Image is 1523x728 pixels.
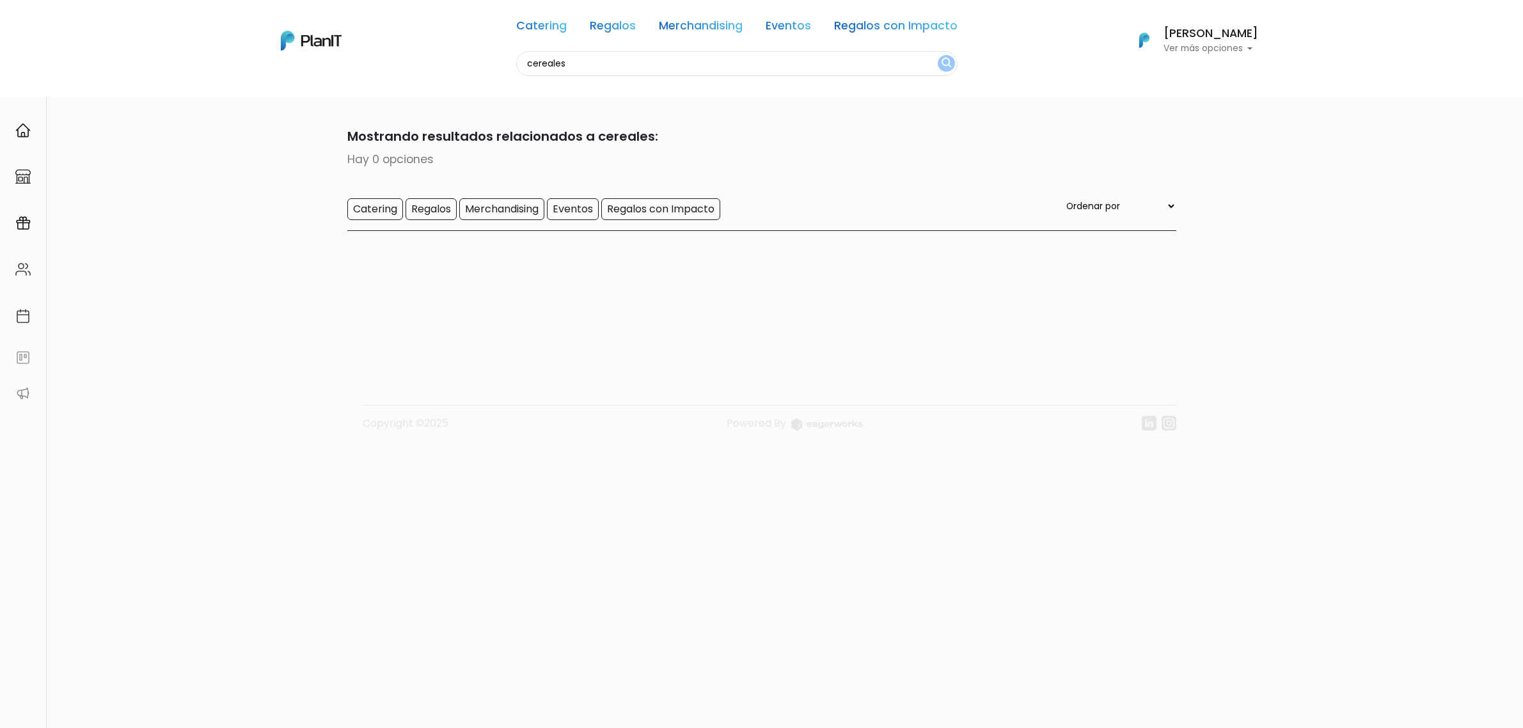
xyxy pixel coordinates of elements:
[15,308,31,324] img: calendar-87d922413cdce8b2cf7b7f5f62616a5cf9e4887200fb71536465627b3292af00.svg
[347,198,403,220] input: Catering
[15,262,31,277] img: people-662611757002400ad9ed0e3c099ab2801c6687ba6c219adb57efc949bc21e19d.svg
[766,20,811,36] a: Eventos
[547,198,599,220] input: Eventos
[15,169,31,184] img: marketplace-4ceaa7011d94191e9ded77b95e3339b90024bf715f7c57f8cf31f2d8c509eaba.svg
[727,416,786,431] span: translation missing: es.layouts.footer.powered_by
[659,20,743,36] a: Merchandising
[516,51,958,76] input: Buscá regalos, desayunos, y más
[791,418,863,431] img: logo_eagerworks-044938b0bf012b96b195e05891a56339191180c2d98ce7df62ca656130a436fa.svg
[15,350,31,365] img: feedback-78b5a0c8f98aac82b08bfc38622c3050aee476f2c9584af64705fc4e61158814.svg
[281,31,342,51] img: PlanIt Logo
[1130,26,1158,54] img: PlanIt Logo
[347,127,1176,146] p: Mostrando resultados relacionados a cereales:
[15,123,31,138] img: home-e721727adea9d79c4d83392d1f703f7f8bce08238fde08b1acbfd93340b81755.svg
[459,198,544,220] input: Merchandising
[1164,44,1258,53] p: Ver más opciones
[590,20,636,36] a: Regalos
[834,20,958,36] a: Regalos con Impacto
[942,58,951,70] img: search_button-432b6d5273f82d61273b3651a40e1bd1b912527efae98b1b7a1b2c0702e16a8d.svg
[727,416,863,441] a: Powered By
[15,386,31,401] img: partners-52edf745621dab592f3b2c58e3bca9d71375a7ef29c3b500c9f145b62cc070d4.svg
[601,198,720,220] input: Regalos con Impacto
[347,151,1176,168] p: Hay 0 opciones
[15,216,31,231] img: campaigns-02234683943229c281be62815700db0a1741e53638e28bf9629b52c665b00959.svg
[1142,416,1156,431] img: linkedin-cc7d2dbb1a16aff8e18f147ffe980d30ddd5d9e01409788280e63c91fc390ff4.svg
[1162,416,1176,431] img: instagram-7ba2a2629254302ec2a9470e65da5de918c9f3c9a63008f8abed3140a32961bf.svg
[363,416,448,441] p: Copyright ©2025
[1164,28,1258,40] h6: [PERSON_NAME]
[516,20,567,36] a: Catering
[406,198,457,220] input: Regalos
[1123,24,1258,57] button: PlanIt Logo [PERSON_NAME] Ver más opciones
